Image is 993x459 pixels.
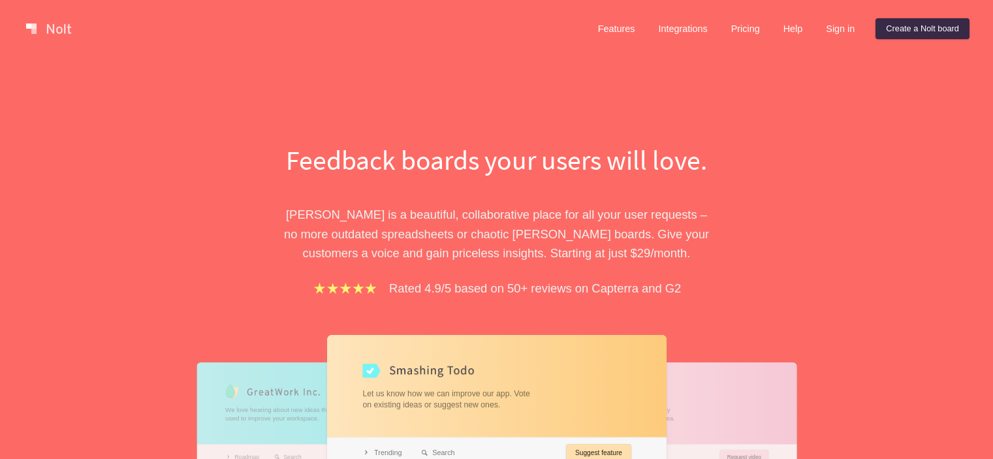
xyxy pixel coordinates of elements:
img: stars.b067e34983.png [312,281,379,296]
a: Integrations [648,18,717,39]
a: Help [773,18,813,39]
a: Sign in [815,18,865,39]
a: Pricing [721,18,770,39]
a: Create a Nolt board [875,18,969,39]
a: Features [588,18,646,39]
p: [PERSON_NAME] is a beautiful, collaborative place for all your user requests – no more outdated s... [272,205,722,262]
p: Rated 4.9/5 based on 50+ reviews on Capterra and G2 [389,279,681,298]
h1: Feedback boards your users will love. [272,141,722,179]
